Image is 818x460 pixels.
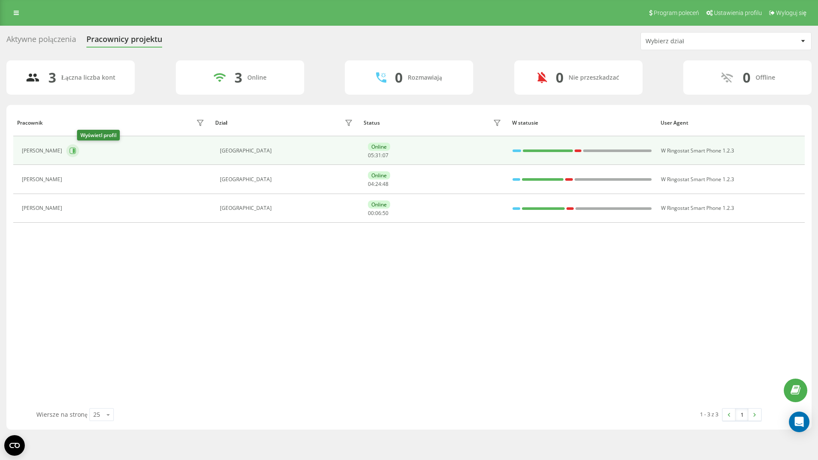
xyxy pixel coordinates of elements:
span: W Ringostat Smart Phone 1.2.3 [661,176,734,183]
div: Status [364,120,380,126]
span: 48 [382,180,388,188]
span: 04 [368,180,374,188]
span: Program poleceń [654,9,699,16]
span: Wiersze na stronę [36,410,87,418]
span: 50 [382,209,388,217]
span: 31 [375,152,381,159]
div: Łączna liczba kont [61,74,115,81]
div: Online [368,143,390,151]
div: Wybierz dział [646,38,748,45]
div: Offline [756,74,775,81]
div: [PERSON_NAME] [22,176,64,182]
div: 0 [743,69,750,86]
div: Aktywne połączenia [6,35,76,48]
span: 06 [375,209,381,217]
div: Pracownik [17,120,43,126]
div: Online [247,74,267,81]
span: 07 [382,152,388,159]
div: User Agent [661,120,801,126]
div: [GEOGRAPHIC_DATA] [220,148,355,154]
div: 1 - 3 z 3 [700,410,718,418]
div: Online [368,200,390,209]
button: Open CMP widget [4,435,25,456]
span: W Ringostat Smart Phone 1.2.3 [661,204,734,212]
span: 24 [375,180,381,188]
div: Open Intercom Messenger [789,412,809,432]
div: 3 [234,69,242,86]
span: W Ringostat Smart Phone 1.2.3 [661,147,734,154]
span: Ustawienia profilu [714,9,762,16]
div: [GEOGRAPHIC_DATA] [220,176,355,182]
div: 25 [93,410,100,419]
a: 1 [735,409,748,421]
div: : : [368,181,388,187]
div: Wyświetl profil [77,130,120,140]
div: 0 [556,69,563,86]
div: : : [368,210,388,216]
div: [GEOGRAPHIC_DATA] [220,205,355,211]
div: Online [368,171,390,179]
div: Dział [215,120,227,126]
span: Wyloguj się [776,9,806,16]
div: : : [368,152,388,158]
div: Pracownicy projektu [86,35,162,48]
div: 0 [395,69,403,86]
div: 3 [48,69,56,86]
div: [PERSON_NAME] [22,205,64,211]
div: [PERSON_NAME] [22,148,64,154]
span: 00 [368,209,374,217]
div: W statusie [512,120,652,126]
span: 05 [368,152,374,159]
div: Nie przeszkadzać [569,74,619,81]
div: Rozmawiają [408,74,442,81]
